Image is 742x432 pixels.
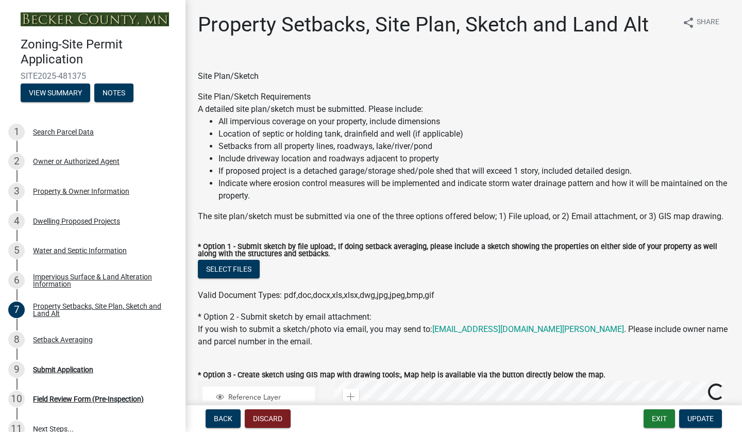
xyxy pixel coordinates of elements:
div: Property & Owner Information [33,188,129,195]
button: Notes [94,84,133,102]
wm-modal-confirm: Notes [94,89,133,97]
div: 6 [8,272,25,289]
div: 8 [8,331,25,348]
li: Indicate where erosion control measures will be implemented and indicate storm water drainage pat... [218,177,730,202]
div: Property Setbacks, Site Plan, Sketch and Land Alt [33,303,169,317]
div: 10 [8,391,25,407]
button: View Summary [21,84,90,102]
i: share [682,16,695,29]
button: Back [206,409,241,428]
div: Submit Application [33,366,93,373]
div: Impervious Surface & Land Alteration Information [33,273,169,288]
li: If proposed project is a detached garage/storage shed/pole shed that will exceed 1 story, include... [218,165,730,177]
button: Exit [644,409,675,428]
div: 1 [8,124,25,140]
div: * Option 2 - Submit sketch by email attachment: [198,311,730,348]
wm-modal-confirm: Summary [21,89,90,97]
span: Back [214,414,232,423]
label: * Option 1 - Submit sketch by file upload:, If doing setback averaging, please include a sketch s... [198,243,730,258]
button: shareShare [674,12,728,32]
div: 5 [8,242,25,259]
li: All impervious coverage on your property, include dimensions [218,115,730,128]
span: If you wish to submit a sketch/photo via email, you may send to: . Please include owner name and ... [198,324,728,346]
div: Setback Averaging [33,336,93,343]
div: Water and Septic Information [33,247,127,254]
span: Reference Layer [226,393,311,402]
div: 9 [8,361,25,378]
button: Select files [198,260,260,278]
div: The site plan/sketch must be submitted via one of the three options offered below; 1) File upload... [198,210,730,223]
span: SITE2025-481375 [21,71,165,81]
h1: Property Setbacks, Site Plan, Sketch and Land Alt [198,12,649,37]
button: Discard [245,409,291,428]
div: Site Plan/Sketch [198,70,730,82]
a: [EMAIL_ADDRESS][DOMAIN_NAME][PERSON_NAME] [432,324,624,334]
button: Update [679,409,722,428]
label: * Option 3 - Create sketch using GIS map with drawing tools:, Map help is available via the butto... [198,372,605,379]
div: 7 [8,302,25,318]
li: Location of septic or holding tank, drainfield and well (if applicable) [218,128,730,140]
li: Include driveway location and roadways adjacent to property [218,153,730,165]
span: Valid Document Types: pdf,doc,docx,xls,xlsx,dwg,jpg,jpeg,bmp,gif [198,290,434,300]
li: Reference Layer [203,387,315,410]
li: Setbacks from all property lines, roadways, lake/river/pond [218,140,730,153]
span: Share [697,16,719,29]
div: Site Plan/Sketch Requirements [198,91,730,223]
div: 2 [8,153,25,170]
div: Dwelling Proposed Projects [33,218,120,225]
h4: Zoning-Site Permit Application [21,37,177,67]
div: 4 [8,213,25,229]
div: Field Review Form (Pre-Inspection) [33,395,144,403]
div: 3 [8,183,25,200]
span: Update [687,414,714,423]
div: Owner or Authorized Agent [33,158,120,165]
img: Becker County, Minnesota [21,12,169,26]
div: Reference Layer [214,393,311,403]
div: Zoom in [343,389,359,405]
div: A detailed site plan/sketch must be submitted. Please include: [198,103,730,202]
div: Search Parcel Data [33,128,94,136]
